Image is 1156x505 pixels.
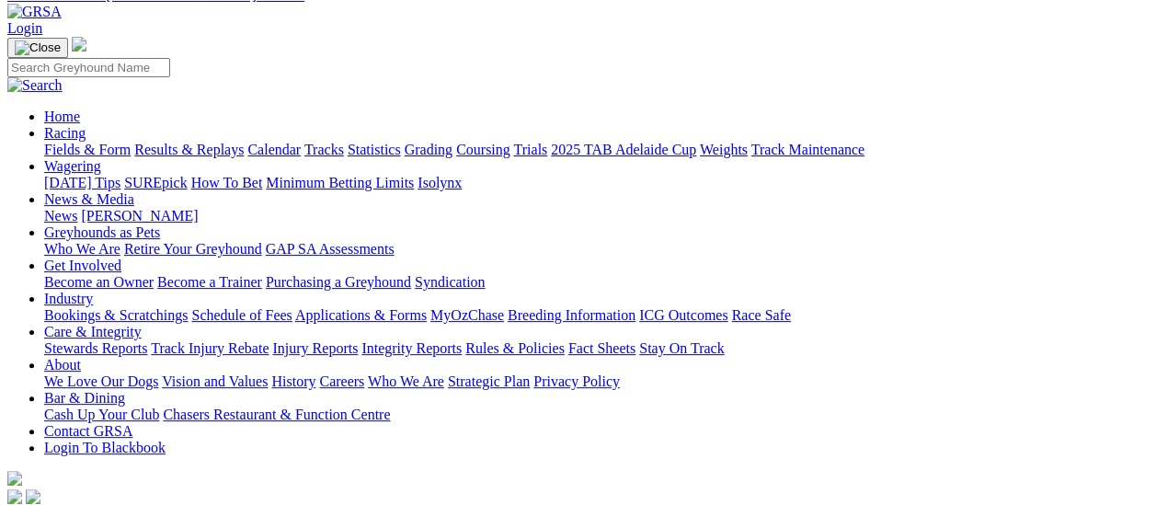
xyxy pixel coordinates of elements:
a: Fields & Form [44,142,131,157]
a: We Love Our Dogs [44,373,158,389]
a: Purchasing a Greyhound [266,274,411,290]
a: Care & Integrity [44,324,142,339]
a: Retire Your Greyhound [124,241,262,257]
img: GRSA [7,4,62,20]
a: Rules & Policies [465,340,565,356]
a: Login [7,20,42,36]
div: Care & Integrity [44,340,1149,357]
a: Race Safe [731,307,790,323]
a: Fact Sheets [568,340,635,356]
input: Search [7,58,170,77]
a: Greyhounds as Pets [44,224,160,240]
a: Home [44,109,80,124]
a: Minimum Betting Limits [266,175,414,190]
a: Trials [513,142,547,157]
img: facebook.svg [7,489,22,504]
a: Calendar [247,142,301,157]
a: Wagering [44,158,101,174]
a: History [271,373,315,389]
a: Stewards Reports [44,340,147,356]
a: 2025 TAB Adelaide Cup [551,142,696,157]
a: Become an Owner [44,274,154,290]
a: Isolynx [418,175,462,190]
a: News [44,208,77,224]
div: About [44,373,1149,390]
img: twitter.svg [26,489,40,504]
a: Statistics [348,142,401,157]
a: How To Bet [191,175,263,190]
a: GAP SA Assessments [266,241,395,257]
a: Privacy Policy [533,373,620,389]
a: Chasers Restaurant & Function Centre [163,407,390,422]
div: Racing [44,142,1149,158]
a: Track Injury Rebate [151,340,269,356]
a: Vision and Values [162,373,268,389]
a: Integrity Reports [361,340,462,356]
div: Wagering [44,175,1149,191]
a: Who We Are [368,373,444,389]
button: Toggle navigation [7,38,68,58]
a: ICG Outcomes [639,307,727,323]
a: Stay On Track [639,340,724,356]
a: Strategic Plan [448,373,530,389]
a: Grading [405,142,452,157]
div: News & Media [44,208,1149,224]
div: Bar & Dining [44,407,1149,423]
a: SUREpick [124,175,187,190]
a: About [44,357,81,373]
a: Coursing [456,142,510,157]
a: Schedule of Fees [191,307,292,323]
a: Cash Up Your Club [44,407,159,422]
a: Results & Replays [134,142,244,157]
a: Careers [319,373,364,389]
a: Syndication [415,274,485,290]
a: Tracks [304,142,344,157]
a: Get Involved [44,258,121,273]
a: Industry [44,291,93,306]
a: Bar & Dining [44,390,125,406]
a: Injury Reports [272,340,358,356]
a: Track Maintenance [751,142,864,157]
div: Get Involved [44,274,1149,291]
img: Search [7,77,63,94]
a: [DATE] Tips [44,175,120,190]
a: Racing [44,125,86,141]
a: Contact GRSA [44,423,132,439]
div: Industry [44,307,1149,324]
div: Greyhounds as Pets [44,241,1149,258]
a: Login To Blackbook [44,440,166,455]
img: logo-grsa-white.png [72,37,86,52]
a: Who We Are [44,241,120,257]
a: Applications & Forms [295,307,427,323]
img: Close [15,40,61,55]
a: Become a Trainer [157,274,262,290]
a: Weights [700,142,748,157]
a: News & Media [44,191,134,207]
a: [PERSON_NAME] [81,208,198,224]
a: MyOzChase [430,307,504,323]
a: Bookings & Scratchings [44,307,188,323]
img: logo-grsa-white.png [7,471,22,486]
a: Breeding Information [508,307,635,323]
